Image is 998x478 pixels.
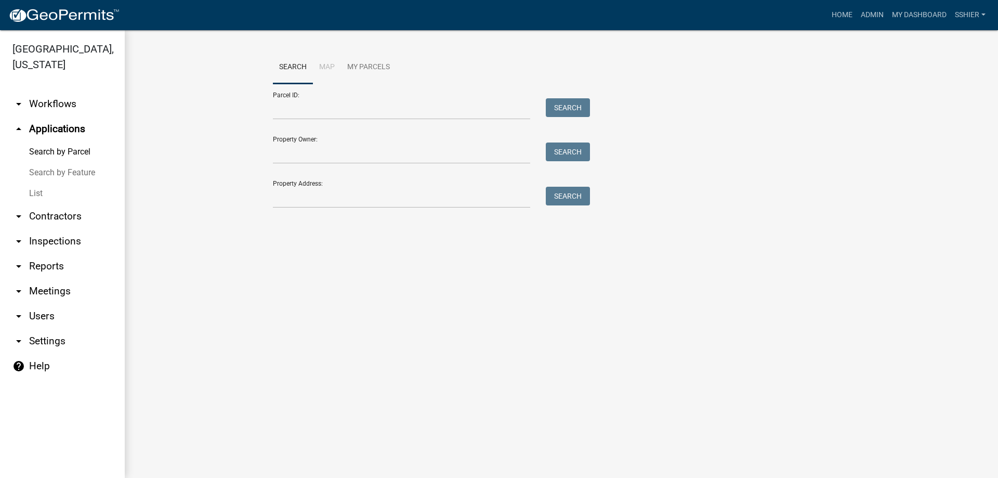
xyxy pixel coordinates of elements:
[888,5,951,25] a: My Dashboard
[12,360,25,372] i: help
[951,5,990,25] a: sshier
[12,285,25,298] i: arrow_drop_down
[12,210,25,223] i: arrow_drop_down
[12,310,25,322] i: arrow_drop_down
[12,235,25,248] i: arrow_drop_down
[828,5,857,25] a: Home
[546,98,590,117] button: Search
[12,123,25,135] i: arrow_drop_up
[12,335,25,347] i: arrow_drop_down
[12,260,25,273] i: arrow_drop_down
[546,143,590,161] button: Search
[12,98,25,110] i: arrow_drop_down
[857,5,888,25] a: Admin
[273,51,313,84] a: Search
[546,187,590,205] button: Search
[341,51,396,84] a: My Parcels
